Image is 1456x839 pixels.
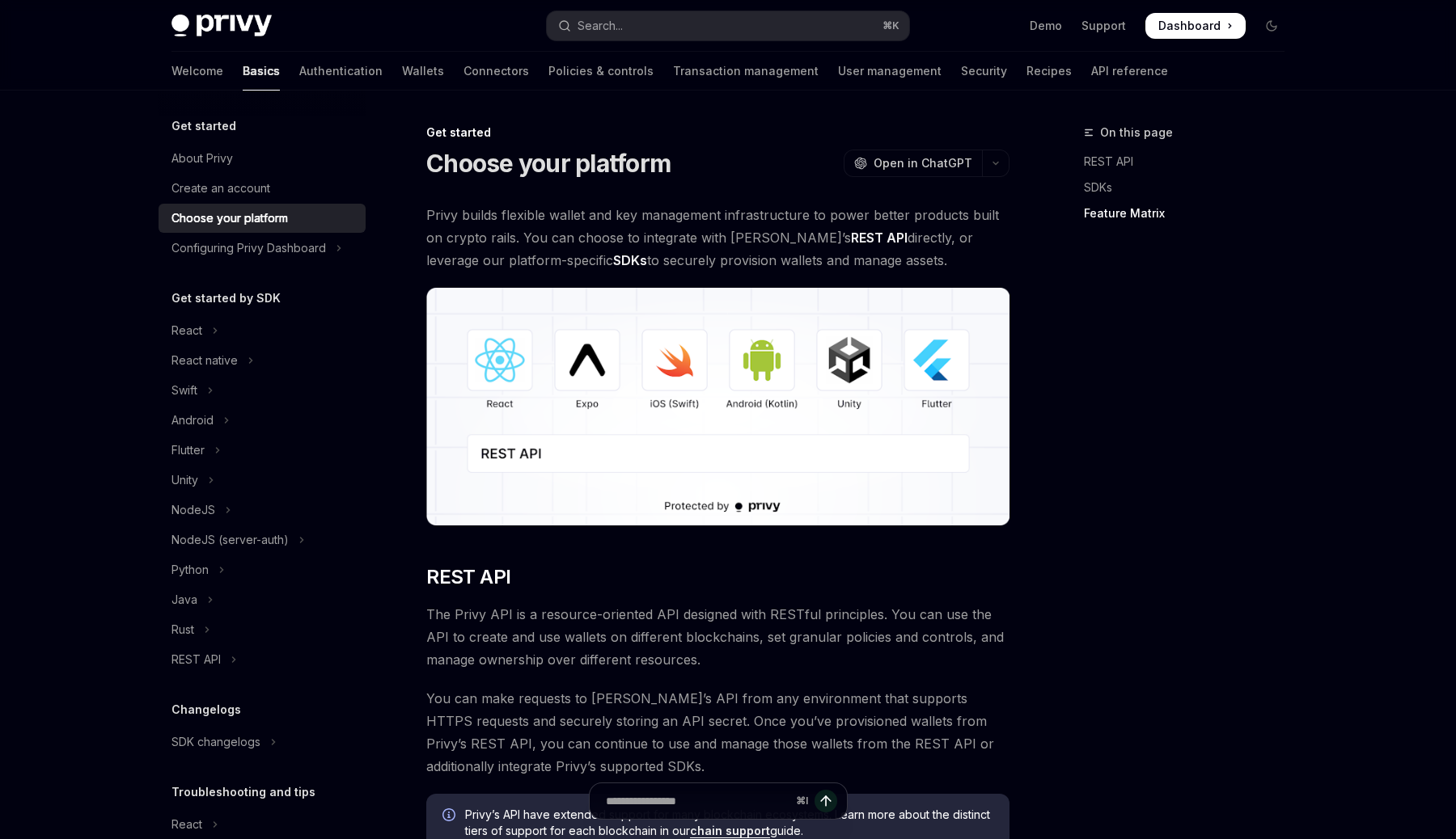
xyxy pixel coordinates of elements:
[159,204,366,233] a: Choose your platform
[171,620,194,639] div: Rust
[402,52,444,91] a: Wallets
[171,560,209,580] div: Python
[171,815,202,834] div: React
[426,149,671,178] h1: Choose your platform
[171,590,197,609] div: Java
[426,687,1009,778] span: You can make requests to [PERSON_NAME]’s API from any environment that supports HTTPS requests an...
[673,52,819,91] a: Transaction management
[1084,200,1297,226] a: Feature Matrix
[1145,13,1246,39] a: Dashboard
[1084,175,1297,200] a: SDKs
[851,230,908,246] strong: REST API
[159,615,366,644] button: Toggle Rust section
[159,436,366,465] button: Toggle Flutter section
[171,411,214,430] div: Android
[578,16,623,36] div: Search...
[159,316,366,345] button: Toggle React section
[171,700,241,719] h5: Changelogs
[159,525,366,554] button: Toggle NodeJS (server-auth) section
[159,174,366,203] a: Create an account
[548,52,654,91] a: Policies & controls
[171,530,289,550] div: NodeJS (server-auth)
[159,346,366,375] button: Toggle React native section
[299,52,383,91] a: Authentication
[171,470,198,490] div: Unity
[463,52,529,91] a: Connectors
[171,179,270,198] div: Create an account
[171,650,221,669] div: REST API
[1081,18,1126,34] a: Support
[426,288,1009,525] img: images/Platform2.png
[171,116,236,136] h5: Get started
[159,555,366,584] button: Toggle Python section
[171,149,233,168] div: About Privy
[171,782,315,802] h5: Troubleshooting and tips
[171,351,238,370] div: React native
[159,645,366,674] button: Toggle REST API section
[547,11,909,40] button: Open search
[159,234,366,263] button: Toggle Configuring Privy Dashboard section
[1026,52,1072,91] a: Recipes
[426,564,510,590] span: REST API
[815,790,837,812] button: Send message
[159,466,366,495] button: Toggle Unity section
[171,52,223,91] a: Welcome
[613,252,647,268] strong: SDKs
[159,144,366,173] a: About Privy
[961,52,1007,91] a: Security
[171,732,260,752] div: SDK changelogs
[426,603,1009,671] span: The Privy API is a resource-oriented API designed with RESTful principles. You can use the API to...
[171,321,202,340] div: React
[171,441,205,460] div: Flutter
[1158,18,1221,34] span: Dashboard
[243,52,280,91] a: Basics
[1084,149,1297,175] a: REST API
[159,810,366,839] button: Toggle React section
[171,500,215,520] div: NodeJS
[882,19,899,32] span: ⌘ K
[171,289,281,308] h5: Get started by SDK
[171,209,288,228] div: Choose your platform
[844,150,982,177] button: Open in ChatGPT
[874,155,972,171] span: Open in ChatGPT
[171,238,326,258] div: Configuring Privy Dashboard
[1259,13,1285,39] button: Toggle dark mode
[1030,18,1062,34] a: Demo
[159,495,366,525] button: Toggle NodeJS section
[159,376,366,405] button: Toggle Swift section
[171,15,272,37] img: dark logo
[426,124,1009,141] div: Get started
[426,204,1009,272] span: Privy builds flexible wallet and key management infrastructure to power better products built on ...
[159,727,366,757] button: Toggle SDK changelogs section
[838,52,942,91] a: User management
[159,585,366,614] button: Toggle Java section
[606,783,789,819] input: Ask a question...
[1100,123,1173,142] span: On this page
[1091,52,1168,91] a: API reference
[159,406,366,435] button: Toggle Android section
[171,381,197,400] div: Swift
